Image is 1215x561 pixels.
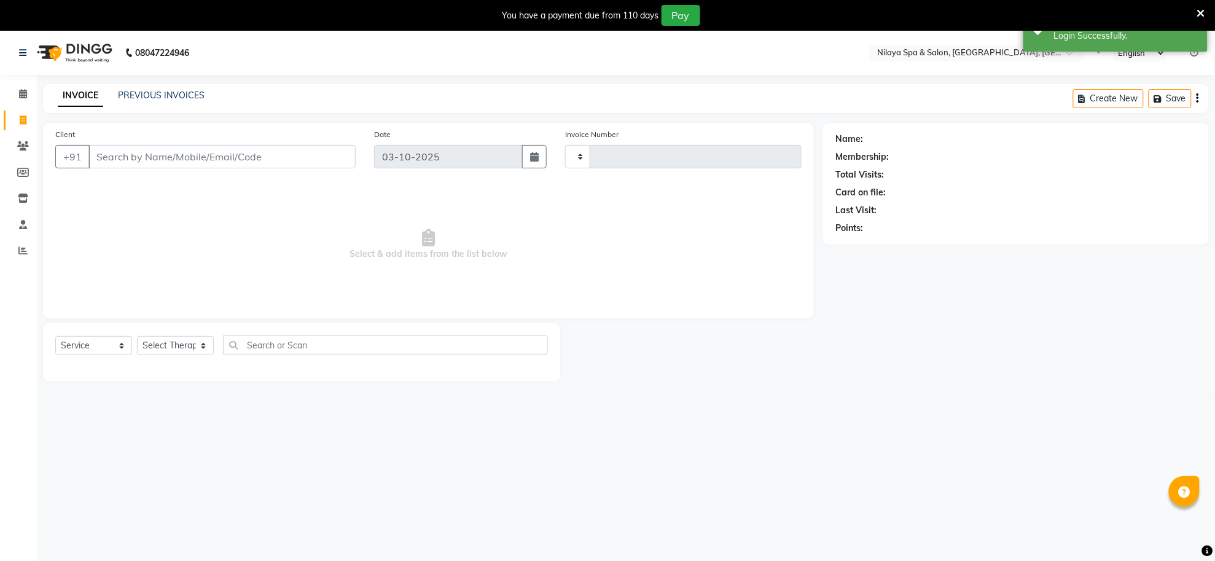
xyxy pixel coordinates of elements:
[835,168,884,181] div: Total Visits:
[55,129,75,140] label: Client
[55,145,90,168] button: +91
[58,85,103,107] a: INVOICE
[31,36,115,70] img: logo
[835,186,886,199] div: Card on file:
[374,129,391,140] label: Date
[662,5,700,26] button: Pay
[1054,29,1198,42] div: Login Successfully.
[565,129,619,140] label: Invoice Number
[55,183,802,306] span: Select & add items from the list below
[835,222,863,235] div: Points:
[835,151,889,163] div: Membership:
[118,90,205,101] a: PREVIOUS INVOICES
[1149,89,1192,108] button: Save
[88,145,356,168] input: Search by Name/Mobile/Email/Code
[1073,89,1144,108] button: Create New
[223,335,548,355] input: Search or Scan
[135,36,189,70] b: 08047224946
[502,9,659,22] div: You have a payment due from 110 days
[835,204,877,217] div: Last Visit:
[835,133,863,146] div: Name:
